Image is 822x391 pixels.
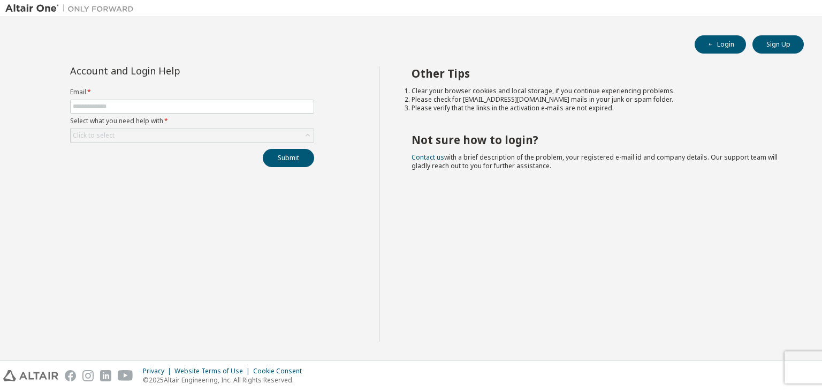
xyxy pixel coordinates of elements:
p: © 2025 Altair Engineering, Inc. All Rights Reserved. [143,375,308,385]
img: youtube.svg [118,370,133,381]
label: Select what you need help with [70,117,314,125]
img: facebook.svg [65,370,76,381]
img: instagram.svg [82,370,94,381]
div: Privacy [143,367,174,375]
h2: Other Tips [412,66,785,80]
li: Please verify that the links in the activation e-mails are not expired. [412,104,785,112]
button: Submit [263,149,314,167]
span: with a brief description of the problem, your registered e-mail id and company details. Our suppo... [412,153,778,170]
button: Sign Up [752,35,804,54]
li: Please check for [EMAIL_ADDRESS][DOMAIN_NAME] mails in your junk or spam folder. [412,95,785,104]
h2: Not sure how to login? [412,133,785,147]
div: Website Terms of Use [174,367,253,375]
button: Login [695,35,746,54]
a: Contact us [412,153,444,162]
li: Clear your browser cookies and local storage, if you continue experiencing problems. [412,87,785,95]
div: Cookie Consent [253,367,308,375]
div: Click to select [71,129,314,142]
div: Click to select [73,131,115,140]
img: altair_logo.svg [3,370,58,381]
div: Account and Login Help [70,66,265,75]
label: Email [70,88,314,96]
img: linkedin.svg [100,370,111,381]
img: Altair One [5,3,139,14]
